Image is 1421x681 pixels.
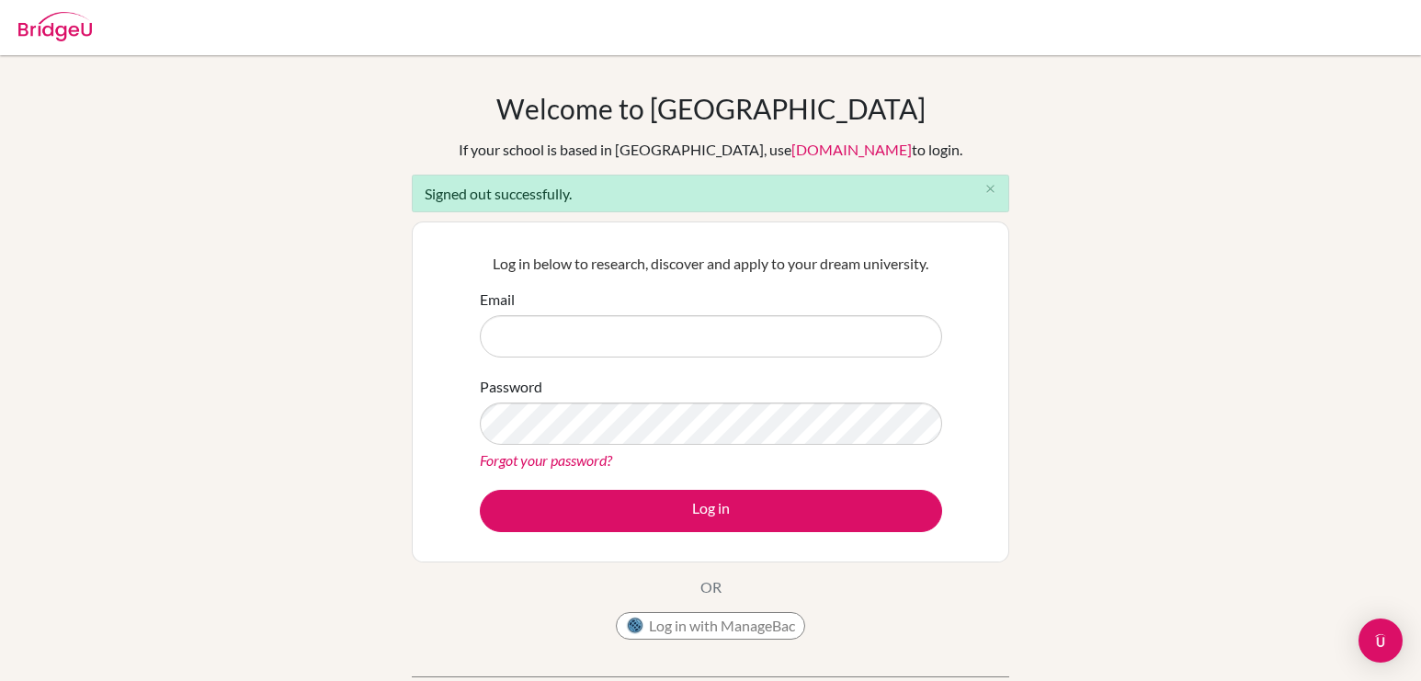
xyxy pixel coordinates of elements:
div: If your school is based in [GEOGRAPHIC_DATA], use to login. [459,139,962,161]
a: Forgot your password? [480,451,612,469]
button: Log in [480,490,942,532]
button: Log in with ManageBac [616,612,805,640]
a: [DOMAIN_NAME] [791,141,912,158]
p: Log in below to research, discover and apply to your dream university. [480,253,942,275]
div: Signed out successfully. [412,175,1009,212]
i: close [983,182,997,196]
div: Open Intercom Messenger [1358,619,1403,663]
img: Bridge-U [18,12,92,41]
button: Close [972,176,1008,203]
p: OR [700,576,722,598]
label: Password [480,376,542,398]
label: Email [480,289,515,311]
h1: Welcome to [GEOGRAPHIC_DATA] [496,92,926,125]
